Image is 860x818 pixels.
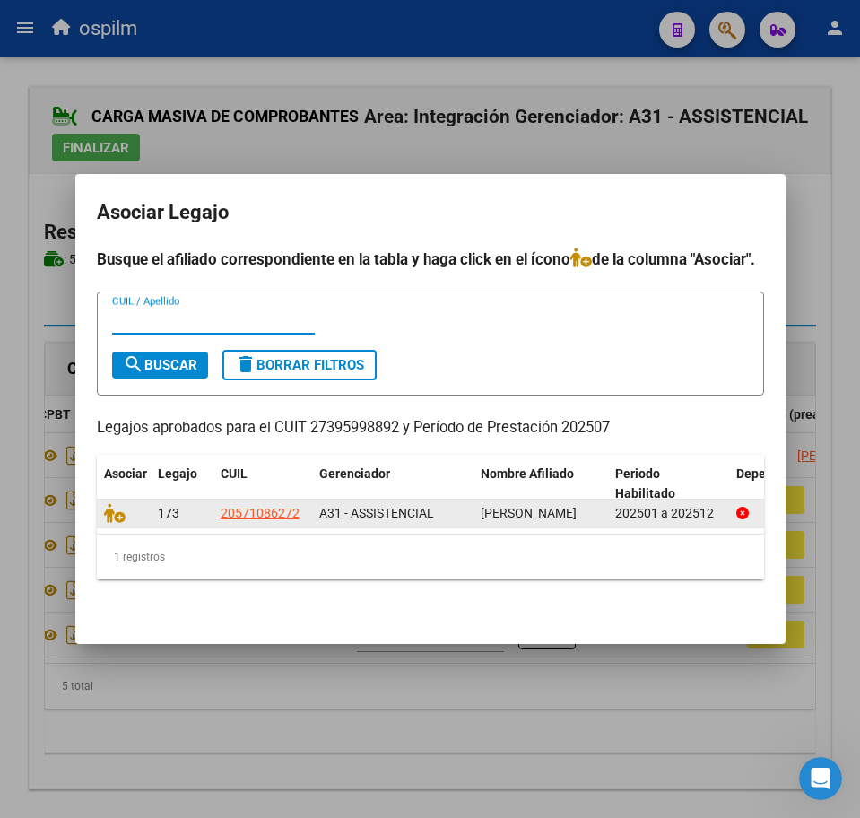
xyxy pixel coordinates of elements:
[221,466,248,481] span: CUIL
[123,353,144,375] mat-icon: search
[799,757,842,800] iframe: Intercom live chat
[481,466,574,481] span: Nombre Afiliado
[158,466,197,481] span: Legajo
[97,535,764,579] div: 1 registros
[97,455,151,514] datatable-header-cell: Asociar
[221,506,300,520] span: 20571086272
[736,466,812,481] span: Dependencia
[97,417,764,439] p: Legajos aprobados para el CUIT 27395998892 y Período de Prestación 202507
[319,506,434,520] span: A31 - ASSISTENCIAL
[312,455,473,514] datatable-header-cell: Gerenciador
[97,196,764,230] h2: Asociar Legajo
[123,357,197,373] span: Buscar
[615,466,675,501] span: Periodo Habilitado
[222,350,377,380] button: Borrar Filtros
[104,466,147,481] span: Asociar
[158,506,179,520] span: 173
[151,455,213,514] datatable-header-cell: Legajo
[97,248,764,271] h4: Busque el afiliado correspondiente en la tabla y haga click en el ícono de la columna "Asociar".
[112,352,208,379] button: Buscar
[481,506,577,520] span: ESCURDIA DANIEL JOAQUIN
[213,455,312,514] datatable-header-cell: CUIL
[473,455,608,514] datatable-header-cell: Nombre Afiliado
[319,466,390,481] span: Gerenciador
[608,455,729,514] datatable-header-cell: Periodo Habilitado
[615,503,722,524] div: 202501 a 202512
[235,353,256,375] mat-icon: delete
[235,357,364,373] span: Borrar Filtros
